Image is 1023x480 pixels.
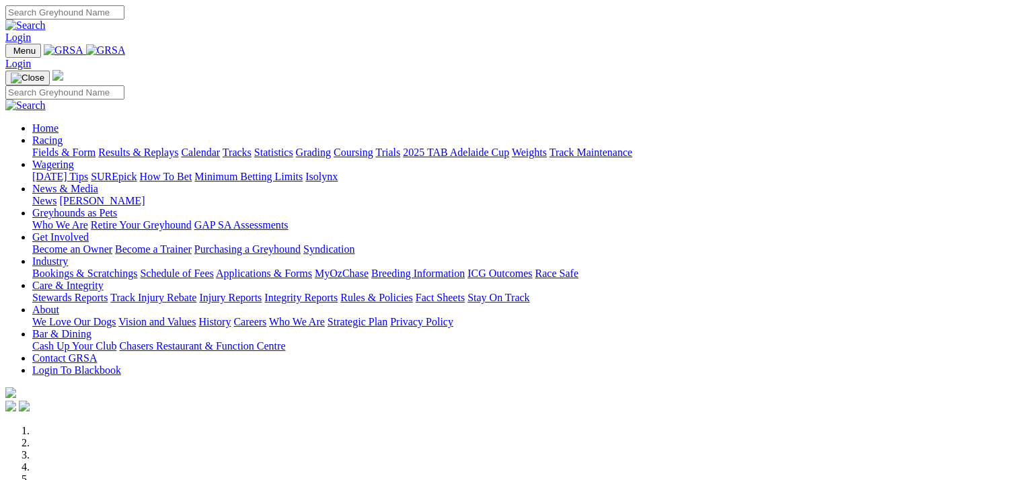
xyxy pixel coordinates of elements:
img: GRSA [44,44,83,56]
a: GAP SA Assessments [194,219,289,231]
a: Who We Are [269,316,325,327]
a: [PERSON_NAME] [59,195,145,206]
div: About [32,316,1018,328]
a: Home [32,122,59,134]
div: Care & Integrity [32,292,1018,304]
a: Tracks [223,147,252,158]
a: Bar & Dining [32,328,91,339]
a: Fact Sheets [416,292,465,303]
a: SUREpick [91,171,137,182]
a: Fields & Form [32,147,96,158]
img: logo-grsa-white.png [52,70,63,81]
a: Trials [375,147,400,158]
a: Become an Owner [32,243,112,255]
a: Racing [32,134,63,146]
input: Search [5,85,124,99]
a: Login To Blackbook [32,364,121,376]
a: We Love Our Dogs [32,316,116,327]
a: Rules & Policies [340,292,413,303]
img: Search [5,19,46,32]
a: Industry [32,255,68,267]
a: Results & Replays [98,147,178,158]
a: Syndication [303,243,354,255]
img: logo-grsa-white.png [5,387,16,398]
a: Bookings & Scratchings [32,268,137,279]
a: Coursing [334,147,373,158]
a: Careers [233,316,266,327]
a: Race Safe [535,268,578,279]
a: Schedule of Fees [140,268,213,279]
div: Greyhounds as Pets [32,219,1018,231]
div: Wagering [32,171,1018,183]
a: Stewards Reports [32,292,108,303]
a: Injury Reports [199,292,262,303]
a: Purchasing a Greyhound [194,243,301,255]
img: GRSA [86,44,126,56]
a: Vision and Values [118,316,196,327]
a: Strategic Plan [328,316,387,327]
a: Weights [512,147,547,158]
a: Statistics [254,147,293,158]
a: Contact GRSA [32,352,97,364]
a: Become a Trainer [115,243,192,255]
a: Wagering [32,159,74,170]
div: Racing [32,147,1018,159]
img: twitter.svg [19,401,30,411]
div: Industry [32,268,1018,280]
a: History [198,316,231,327]
a: Login [5,58,31,69]
a: Privacy Policy [390,316,453,327]
a: How To Bet [140,171,192,182]
a: ICG Outcomes [467,268,532,279]
a: Breeding Information [371,268,465,279]
div: Get Involved [32,243,1018,255]
a: Get Involved [32,231,89,243]
a: Applications & Forms [216,268,312,279]
span: Menu [13,46,36,56]
a: Stay On Track [467,292,529,303]
a: Calendar [181,147,220,158]
img: Close [11,73,44,83]
a: Cash Up Your Club [32,340,116,352]
a: Who We Are [32,219,88,231]
a: Greyhounds as Pets [32,207,117,218]
a: Grading [296,147,331,158]
a: Isolynx [305,171,338,182]
a: News & Media [32,183,98,194]
a: MyOzChase [315,268,369,279]
a: Care & Integrity [32,280,104,291]
a: 2025 TAB Adelaide Cup [403,147,509,158]
img: Search [5,99,46,112]
button: Toggle navigation [5,44,41,58]
div: News & Media [32,195,1018,207]
button: Toggle navigation [5,71,50,85]
div: Bar & Dining [32,340,1018,352]
a: Track Maintenance [550,147,632,158]
a: Login [5,32,31,43]
a: Track Injury Rebate [110,292,196,303]
a: About [32,304,59,315]
a: Minimum Betting Limits [194,171,303,182]
img: facebook.svg [5,401,16,411]
a: [DATE] Tips [32,171,88,182]
a: Chasers Restaurant & Function Centre [119,340,285,352]
a: Integrity Reports [264,292,338,303]
input: Search [5,5,124,19]
a: Retire Your Greyhound [91,219,192,231]
a: News [32,195,56,206]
